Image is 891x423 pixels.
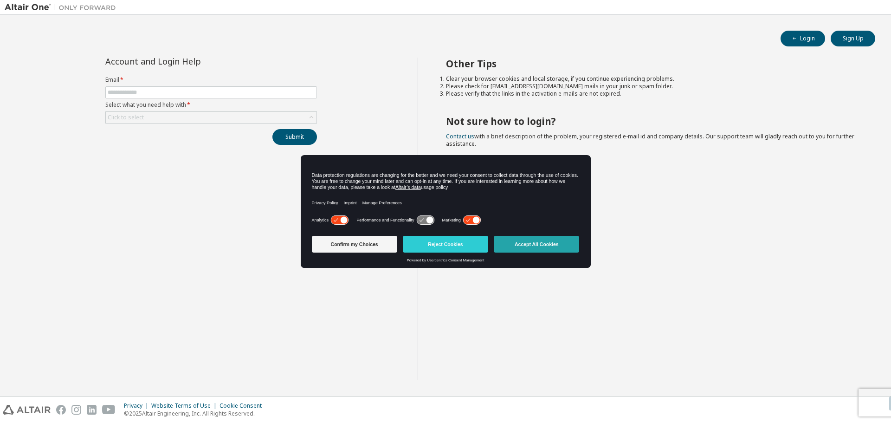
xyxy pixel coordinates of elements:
[105,101,317,109] label: Select what you need help with
[446,83,859,90] li: Please check for [EMAIL_ADDRESS][DOMAIN_NAME] mails in your junk or spam folder.
[220,402,267,410] div: Cookie Consent
[446,75,859,83] li: Clear your browser cookies and local storage, if you continue experiencing problems.
[108,114,144,121] div: Click to select
[446,90,859,98] li: Please verify that the links in the activation e-mails are not expired.
[71,405,81,415] img: instagram.svg
[105,58,275,65] div: Account and Login Help
[446,115,859,127] h2: Not sure how to login?
[3,405,51,415] img: altair_logo.svg
[106,112,316,123] div: Click to select
[56,405,66,415] img: facebook.svg
[781,31,825,46] button: Login
[446,132,474,140] a: Contact us
[446,58,859,70] h2: Other Tips
[151,402,220,410] div: Website Terms of Use
[5,3,121,12] img: Altair One
[446,132,854,148] span: with a brief description of the problem, your registered e-mail id and company details. Our suppo...
[124,410,267,417] p: © 2025 Altair Engineering, Inc. All Rights Reserved.
[831,31,875,46] button: Sign Up
[105,76,317,84] label: Email
[87,405,97,415] img: linkedin.svg
[272,129,317,145] button: Submit
[102,405,116,415] img: youtube.svg
[124,402,151,410] div: Privacy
